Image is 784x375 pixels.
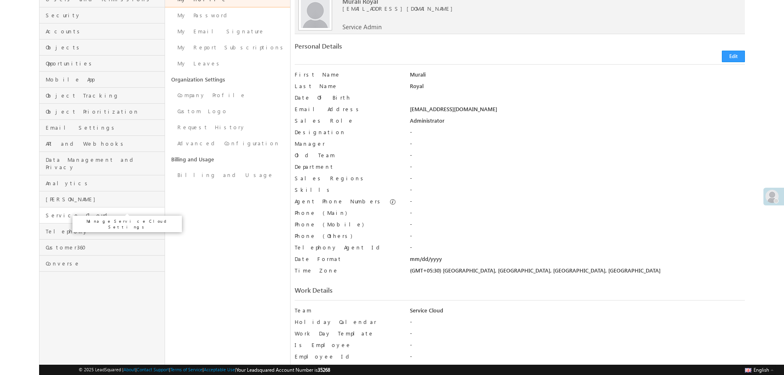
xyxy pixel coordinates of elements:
div: - [410,244,744,255]
a: Billing and Usage [165,151,290,167]
label: Phone (Others) [295,232,398,240]
label: Telephony Agent Id [295,244,398,251]
span: Opportunities [46,60,162,67]
span: Objects [46,44,162,51]
span: Converse [46,260,162,267]
span: Object Tracking [46,92,162,99]
a: Analytics [40,175,164,191]
div: Personal Details [295,42,514,54]
a: My Leaves [165,56,290,72]
div: (GMT+05:30) [GEOGRAPHIC_DATA], [GEOGRAPHIC_DATA], [GEOGRAPHIC_DATA], [GEOGRAPHIC_DATA] [410,267,744,278]
div: - [410,163,744,175]
label: Employee Id [295,353,398,360]
a: Security [40,7,164,23]
a: My Password [165,7,290,23]
div: - [410,140,744,151]
div: Work Details [295,286,514,298]
label: Date Of Birth [295,94,398,101]
div: Administrator [410,117,744,128]
label: Manager [295,140,398,147]
span: Your Leadsquared Account Number is [236,367,330,373]
a: Terms of Service [170,367,202,372]
button: Edit [722,51,745,62]
a: Objects [40,40,164,56]
span: Object Prioritization [46,108,162,115]
span: © 2025 LeadSquared | | | | | [79,366,330,374]
div: Royal [410,82,744,94]
label: Is Employee [295,341,398,349]
span: Customer360 [46,244,162,251]
div: - [410,353,744,364]
a: Customer360 [40,240,164,256]
label: Old Team [295,151,398,159]
label: Department [295,163,398,170]
label: Sales Regions [295,175,398,182]
span: Analytics [46,179,162,187]
a: Object Prioritization [40,104,164,120]
div: - [410,318,744,330]
div: Service Cloud [410,307,744,318]
a: Converse [40,256,164,272]
label: Phone (Mobile) [295,221,364,228]
a: Mobile App [40,72,164,88]
span: Service Admin [342,23,382,30]
a: Contact Support [137,367,169,372]
label: Time Zone [295,267,398,274]
label: Team [295,307,398,314]
a: Request History [165,119,290,135]
a: Advanced Configuration [165,135,290,151]
a: My Email Signature [165,23,290,40]
a: Opportunities [40,56,164,72]
div: - [410,175,744,186]
div: [EMAIL_ADDRESS][DOMAIN_NAME] [410,105,744,117]
span: [PERSON_NAME] [46,196,162,203]
div: mm/dd/yyyy [410,255,744,267]
label: Sales Role [295,117,398,124]
span: 35268 [318,367,330,373]
span: Telephony [46,228,162,235]
div: - [410,198,744,209]
a: Data Management and Privacy [40,152,164,175]
span: [EMAIL_ADDRESS][DOMAIN_NAME] [342,5,703,12]
label: Agent Phone Numbers [295,198,383,205]
button: English [743,365,776,375]
span: Mobile App [46,76,162,83]
span: Security [46,12,162,19]
div: - [410,209,744,221]
a: Custom Logo [165,103,290,119]
label: Date Format [295,255,398,263]
label: Holiday Calendar [295,318,398,326]
a: Service Cloud [40,207,164,224]
label: Designation [295,128,398,136]
a: My Report Subscriptions [165,40,290,56]
div: - [410,232,744,244]
a: Accounts [40,23,164,40]
div: - [410,151,744,163]
div: - [410,186,744,198]
div: - [410,341,744,353]
a: Email Settings [40,120,164,136]
span: Data Management and Privacy [46,156,162,171]
a: Company Profile [165,87,290,103]
a: Organization Settings [165,72,290,87]
div: Murali [410,71,744,82]
a: Object Tracking [40,88,164,104]
label: Skills [295,186,398,193]
label: Email Address [295,105,398,113]
span: English [754,367,769,373]
label: Last Name [295,82,398,90]
a: Acceptable Use [204,367,235,372]
div: - [410,221,744,232]
a: About [123,367,135,372]
span: API and Webhooks [46,140,162,147]
div: - [410,330,744,341]
label: First Name [295,71,398,78]
a: API and Webhooks [40,136,164,152]
a: Billing and Usage [165,167,290,183]
span: Service Cloud [46,212,162,219]
p: Manage Service Cloud Settings [76,218,179,230]
span: Email Settings [46,124,162,131]
span: Accounts [46,28,162,35]
a: [PERSON_NAME] [40,191,164,207]
label: Phone (Main) [295,209,398,217]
